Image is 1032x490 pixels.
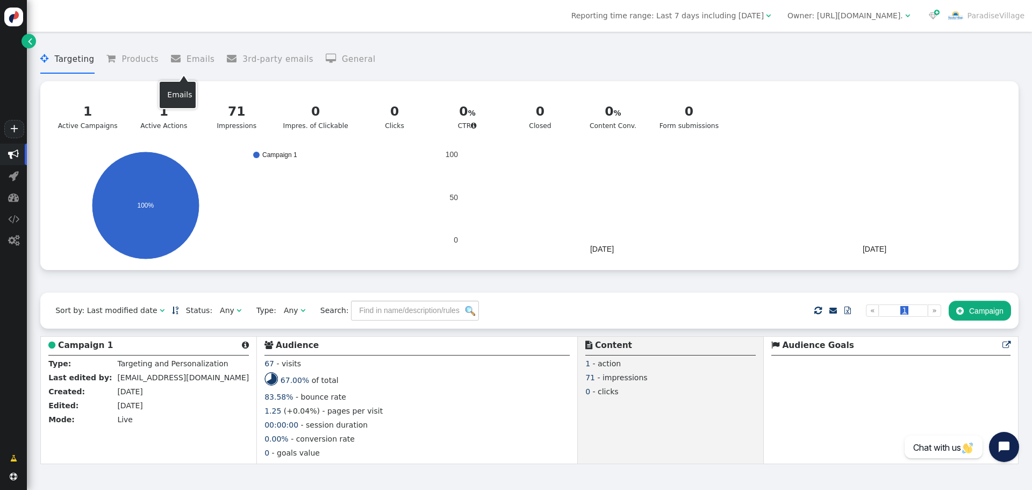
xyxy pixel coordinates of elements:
a: 1Active Campaigns [51,96,124,138]
text: 100 [445,150,458,159]
span:  [28,35,32,47]
div: Closed [514,102,567,131]
a: » [928,304,941,317]
div: 0 [368,102,421,121]
span:  [326,54,342,63]
text: 100% [138,202,154,209]
a: ParadiseVillage [947,11,1024,20]
span:  [771,341,779,349]
a: 0Closed [507,96,573,138]
span:  [106,54,121,63]
span: (+0.04%) [284,407,320,415]
span: Targeting and Personalization [117,359,228,368]
div: A chart. [48,152,433,259]
a:  [21,34,36,48]
span: 1.25 [264,407,281,415]
b: Audience Goals [782,340,854,350]
span:  [8,192,19,203]
span:  [8,214,19,224]
span:  [10,473,17,480]
img: logo-icon.svg [4,8,23,26]
span: - clicks [593,387,619,396]
div: Impressions [210,102,263,131]
button: Campaign [949,301,1011,320]
span: Type: [249,305,276,316]
text: [DATE] [863,245,886,253]
div: 1 [58,102,118,121]
b: Content [595,340,632,350]
span: - pages per visit [322,407,383,415]
a:  [3,449,25,468]
div: Owner: [URL][DOMAIN_NAME]. [787,10,903,22]
img: ACg8ocLosTS1YCac4nFyM6ZBln4pA7UMmGQNzC6CpOt16UAjeEms4Uw5=s96-c [947,8,964,25]
span:  [264,341,273,349]
span: - action [593,359,621,368]
svg: A chart. [433,152,1011,259]
span: of total [312,376,339,385]
span: - impressions [597,373,647,382]
b: Edited: [48,401,78,410]
b: Mode: [48,415,75,424]
span:  [8,235,19,246]
div: Any [284,305,298,316]
span:  [471,122,477,129]
span:  [905,12,910,19]
span: - conversion rate [291,435,355,443]
div: 0 [660,102,719,121]
a: « [866,304,879,317]
div: 0 [283,102,348,121]
span:  [171,54,187,63]
span: [DATE] [117,401,142,410]
span:  [585,341,592,349]
text: 0 [454,236,458,244]
div: Content Conv. [586,102,640,131]
span:  [10,453,17,464]
span: 83.58% [264,393,293,401]
div: Active Campaigns [58,102,118,131]
text: Campaign 1 [262,151,297,159]
span:  [9,171,19,181]
span: 67.00% [281,376,309,385]
div: Impres. of Clickable [283,102,348,131]
b: Created: [48,387,85,396]
div: Emails [167,89,188,101]
span: Status: [178,305,212,316]
a: 0CTR [434,96,500,138]
div: 0 [441,102,494,121]
input: Find in name/description/rules [351,301,479,320]
span: Reporting time range: Last 7 days including [DATE] [571,11,764,20]
span: 1 [900,306,908,315]
li: General [326,45,376,74]
div: CTR [441,102,494,131]
a: 0Form submissions [653,96,725,138]
li: Products [106,45,159,74]
b: Audience [276,340,319,350]
div: Active Actions [138,102,191,131]
span: 67 [264,359,274,368]
span:  [227,54,242,63]
a:  [829,306,837,315]
span: [DATE] [117,387,142,396]
span: [EMAIL_ADDRESS][DOMAIN_NAME] [117,373,249,382]
span: - session duration [301,421,368,429]
img: icon_search.png [465,306,475,316]
div: Clicks [368,102,421,131]
span: 0 [585,387,590,396]
span: 1 [585,359,590,368]
span:  [844,307,851,314]
div: Sort by: Last modified date [55,305,157,316]
span:  [1002,341,1010,349]
text: [DATE] [590,245,614,253]
a: 0Impres. of Clickable [276,96,355,138]
div: Form submissions [660,102,719,131]
span: Search: [313,306,349,315]
text: 50 [449,193,458,202]
span:  [40,54,54,63]
span: - bounce rate [296,393,346,401]
div: 1 [138,102,191,121]
li: Targeting [40,45,94,74]
a:  [837,301,858,320]
span: Live [117,415,133,424]
span:  [814,304,822,317]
